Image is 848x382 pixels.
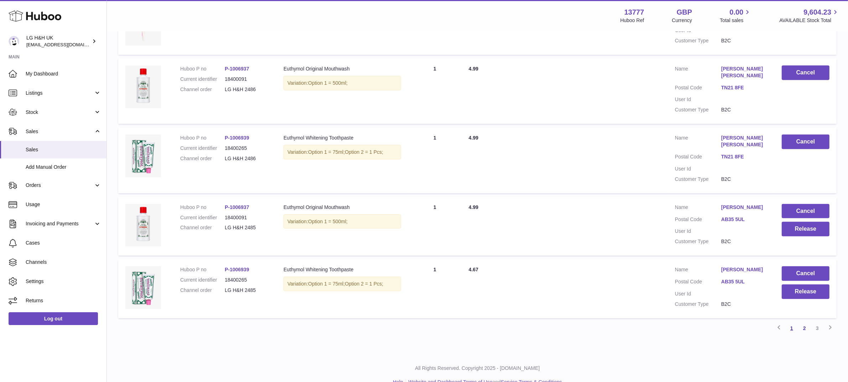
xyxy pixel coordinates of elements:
[308,80,348,86] span: Option 1 = 500ml;
[26,128,94,135] span: Sales
[26,240,101,246] span: Cases
[9,36,19,47] img: veechen@lghnh.co.uk
[408,197,462,256] td: 1
[721,204,768,211] a: [PERSON_NAME]
[721,37,768,44] dd: B2C
[721,106,768,113] dd: B2C
[675,96,721,103] dt: User Id
[308,281,345,287] span: Option 1 = 75ml;
[26,109,94,116] span: Stock
[180,76,225,83] dt: Current identifier
[811,322,824,335] a: 3
[779,7,839,24] a: 9,604.23 AVAILABLE Stock Total
[782,284,829,299] button: Release
[672,17,692,24] div: Currency
[26,259,101,266] span: Channels
[26,35,90,48] div: LG H&H UK
[721,84,768,91] a: TN21 8FE
[180,287,225,294] dt: Channel order
[408,259,462,318] td: 1
[26,297,101,304] span: Returns
[225,66,249,72] a: P-1006937
[180,214,225,221] dt: Current identifier
[225,155,269,162] dd: LG H&H 2486
[782,266,829,281] button: Cancel
[225,267,249,272] a: P-1006939
[675,66,721,81] dt: Name
[675,106,721,113] dt: Customer Type
[782,135,829,149] button: Cancel
[675,228,721,235] dt: User Id
[283,204,401,211] div: Euthymol Original Mouthwash
[675,301,721,308] dt: Customer Type
[469,135,478,141] span: 4.99
[721,153,768,160] a: TN21 8FE
[721,176,768,183] dd: B2C
[225,86,269,93] dd: LG H&H 2486
[730,7,744,17] span: 0.00
[26,201,101,208] span: Usage
[225,204,249,210] a: P-1006937
[283,76,401,90] div: Variation:
[675,153,721,162] dt: Postal Code
[675,291,721,297] dt: User Id
[283,214,401,229] div: Variation:
[180,266,225,273] dt: Huboo P no
[675,216,721,225] dt: Postal Code
[180,204,225,211] dt: Huboo P no
[225,287,269,294] dd: LG H&H 2485
[125,135,161,177] img: whitening-toothpaste.webp
[677,7,692,17] strong: GBP
[125,204,161,247] img: Euthymol-Original-Mouthwash-500ml.webp
[675,238,721,245] dt: Customer Type
[721,278,768,285] a: AB35 5UL
[785,322,798,335] a: 1
[180,86,225,93] dt: Channel order
[26,70,101,77] span: My Dashboard
[26,42,105,47] span: [EMAIL_ADDRESS][DOMAIN_NAME]
[469,204,478,210] span: 4.99
[225,76,269,83] dd: 18400091
[721,266,768,273] a: [PERSON_NAME]
[345,149,383,155] span: Option 2 = 1 Pcs;
[675,278,721,287] dt: Postal Code
[721,301,768,308] dd: B2C
[113,365,842,372] p: All Rights Reserved. Copyright 2025 - [DOMAIN_NAME]
[675,135,721,150] dt: Name
[721,135,768,148] a: [PERSON_NAME] [PERSON_NAME]
[125,66,161,108] img: Euthymol-Original-Mouthwash-500ml.webp
[283,135,401,141] div: Euthymol Whitening Toothpaste
[180,277,225,283] dt: Current identifier
[225,277,269,283] dd: 18400265
[180,145,225,152] dt: Current identifier
[180,135,225,141] dt: Huboo P no
[180,224,225,231] dt: Channel order
[283,66,401,72] div: Euthymol Original Mouthwash
[180,66,225,72] dt: Huboo P no
[624,7,644,17] strong: 13777
[620,17,644,24] div: Huboo Ref
[779,17,839,24] span: AVAILABLE Stock Total
[675,166,721,172] dt: User Id
[782,66,829,80] button: Cancel
[675,37,721,44] dt: Customer Type
[721,238,768,245] dd: B2C
[26,220,94,227] span: Invoicing and Payments
[782,204,829,219] button: Cancel
[283,277,401,291] div: Variation:
[125,266,161,309] img: whitening-toothpaste.webp
[180,155,225,162] dt: Channel order
[675,266,721,275] dt: Name
[225,145,269,152] dd: 18400265
[26,164,101,171] span: Add Manual Order
[345,281,383,287] span: Option 2 = 1 Pcs;
[408,127,462,193] td: 1
[26,182,94,189] span: Orders
[26,146,101,153] span: Sales
[225,214,269,221] dd: 18400091
[308,149,345,155] span: Option 1 = 75ml;
[26,90,94,96] span: Listings
[283,145,401,159] div: Variation:
[26,278,101,285] span: Settings
[9,312,98,325] a: Log out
